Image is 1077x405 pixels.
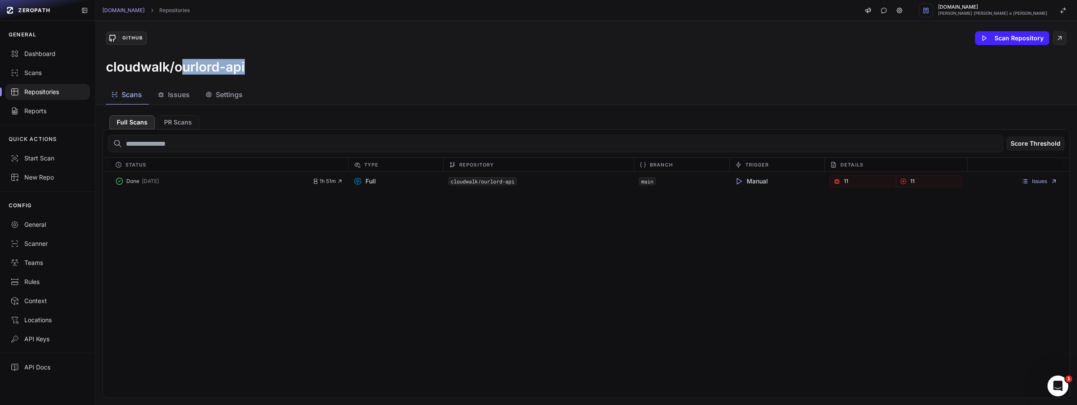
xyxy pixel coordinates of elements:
div: Type [348,158,444,171]
h3: cloudwalk/ourlord-api [106,59,245,75]
span: [PERSON_NAME] [PERSON_NAME] e [PERSON_NAME] [938,11,1047,16]
div: Status [110,158,348,171]
a: ZEROPATH [3,3,74,17]
iframe: Intercom live chat [1047,376,1068,396]
div: API Keys [10,335,85,343]
div: Start Scan [10,154,85,163]
button: Score Threshold [1007,137,1064,150]
span: [DATE] [142,178,159,185]
a: Repositories [159,7,190,14]
div: Repositories [10,88,85,96]
span: ZEROPATH [18,7,50,14]
p: GENERAL [9,31,36,38]
span: Full [353,177,376,186]
button: 1h 51m [313,178,343,185]
a: main [641,178,653,185]
div: Locations [10,316,85,324]
span: 1 [1065,376,1072,382]
div: Details [824,158,967,171]
div: Context [10,297,85,305]
div: Reports [10,107,85,115]
p: QUICK ACTIONS [9,136,57,143]
p: CONFIG [9,202,32,209]
div: New Repo [10,173,85,182]
a: 11 [896,175,962,187]
span: 11 [844,178,848,185]
a: 11 [830,175,896,187]
a: Issues [1021,178,1057,185]
nav: breadcrumb [102,7,190,14]
div: Repository [443,158,634,171]
div: Trigger [729,158,825,171]
span: Done [126,178,139,185]
div: API Docs [10,363,85,372]
button: PR Scans [157,115,199,129]
span: Scans [122,89,142,100]
div: Scanner [10,239,85,248]
span: Settings [216,89,243,100]
span: 11 [910,178,915,185]
code: cloudwalk/ourlord-api [448,177,517,185]
div: Rules [10,278,85,286]
button: Full Scans [109,115,155,129]
span: Manual [734,177,768,186]
svg: chevron right, [149,7,155,13]
button: Scan Repository [975,31,1049,45]
button: Done [DATE] [115,175,313,187]
div: Branch [634,158,729,171]
div: General [10,220,85,229]
div: Scans [10,69,85,77]
div: GitHub [119,34,146,42]
div: Teams [10,258,85,267]
div: Done [DATE] 1h 51m Full cloudwalk/ourlord-api main Manual 11 11 Issues [103,172,1070,191]
span: Issues [168,89,190,100]
div: Dashboard [10,49,85,58]
span: [DOMAIN_NAME] [938,5,1047,10]
a: [DOMAIN_NAME] [102,7,145,14]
